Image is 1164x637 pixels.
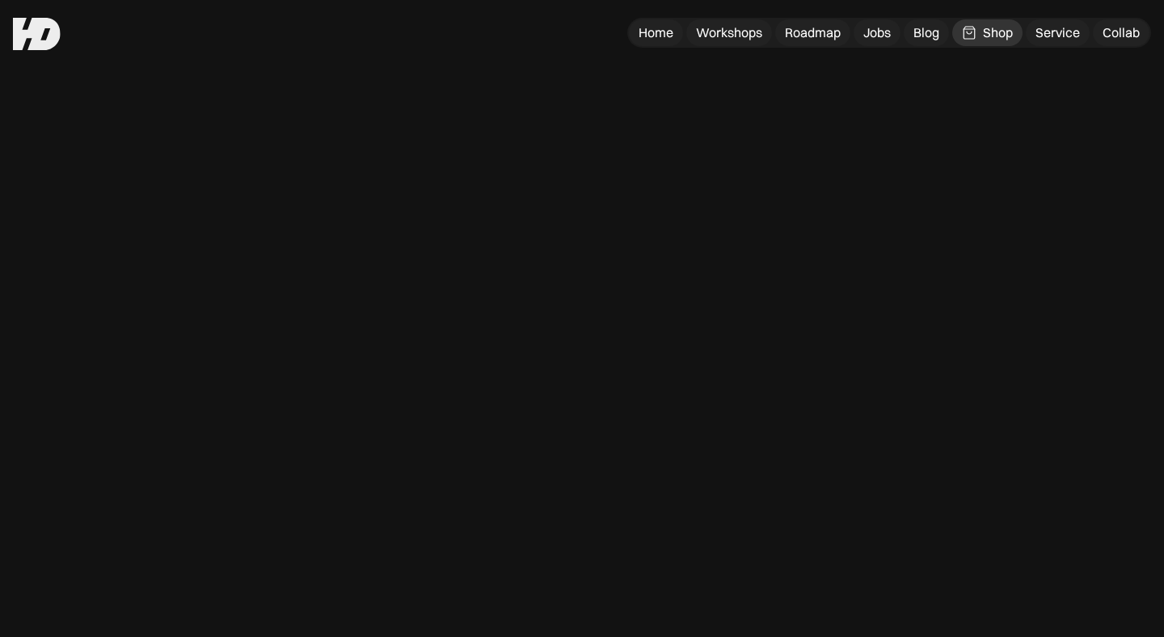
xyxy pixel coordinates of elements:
div: Roadmap [785,24,841,41]
a: Roadmap [775,19,850,46]
a: Service [1026,19,1090,46]
a: Jobs [854,19,900,46]
div: Workshops [696,24,762,41]
div: Blog [913,24,939,41]
div: Home [639,24,673,41]
div: Shop [983,24,1013,41]
a: Workshops [686,19,772,46]
a: Shop [952,19,1023,46]
a: Collab [1093,19,1149,46]
div: Service [1035,24,1080,41]
div: Jobs [863,24,891,41]
div: Collab [1103,24,1140,41]
a: Blog [904,19,949,46]
a: Home [629,19,683,46]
